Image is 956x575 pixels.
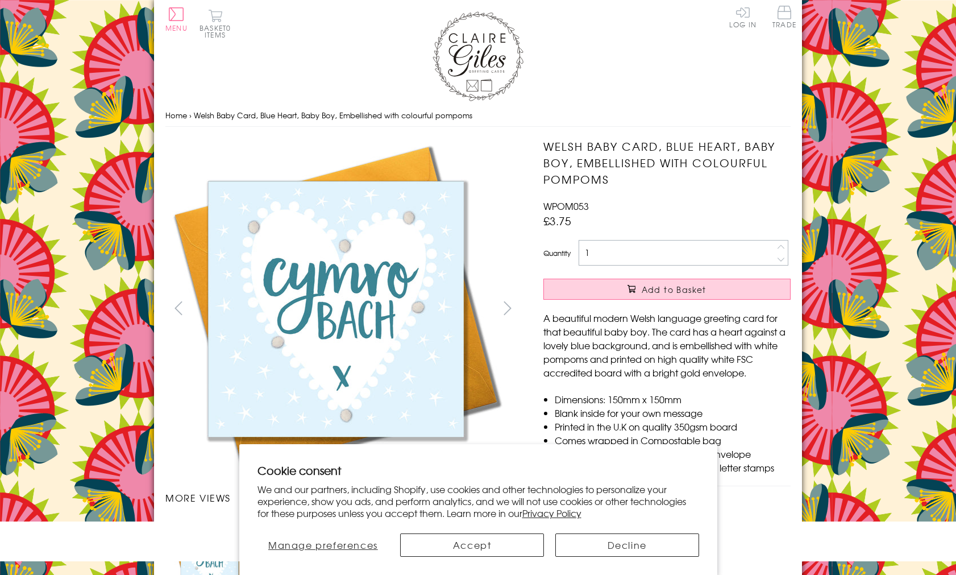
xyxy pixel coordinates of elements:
[199,9,231,38] button: Basket0 items
[165,138,506,479] img: Welsh Baby Card, Blue Heart, Baby Boy, Embellished with colourful pompoms
[522,506,581,520] a: Privacy Policy
[165,23,188,33] span: Menu
[165,491,521,504] h3: More views
[400,533,544,557] button: Accept
[257,533,389,557] button: Manage preferences
[555,420,791,433] li: Printed in the U.K on quality 350gsm board
[165,110,187,121] a: Home
[555,392,791,406] li: Dimensions: 150mm x 150mm
[642,284,706,295] span: Add to Basket
[433,11,523,101] img: Claire Giles Greetings Cards
[189,110,192,121] span: ›
[495,295,521,321] button: next
[555,433,791,447] li: Comes wrapped in Compostable bag
[257,462,699,478] h2: Cookie consent
[205,23,231,40] span: 0 items
[772,6,796,30] a: Trade
[165,104,791,127] nav: breadcrumbs
[165,295,191,321] button: prev
[543,248,571,258] label: Quantity
[729,6,757,28] a: Log In
[268,538,378,552] span: Manage preferences
[543,311,791,379] p: A beautiful modern Welsh language greeting card for that beautiful baby boy. The card has a heart...
[257,483,699,519] p: We and our partners, including Shopify, use cookies and other technologies to personalize your ex...
[555,533,699,557] button: Decline
[165,7,188,31] button: Menu
[543,199,589,213] span: WPOM053
[194,110,472,121] span: Welsh Baby Card, Blue Heart, Baby Boy, Embellished with colourful pompoms
[772,6,796,28] span: Trade
[543,213,571,229] span: £3.75
[543,279,791,300] button: Add to Basket
[555,406,791,420] li: Blank inside for your own message
[543,138,791,187] h1: Welsh Baby Card, Blue Heart, Baby Boy, Embellished with colourful pompoms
